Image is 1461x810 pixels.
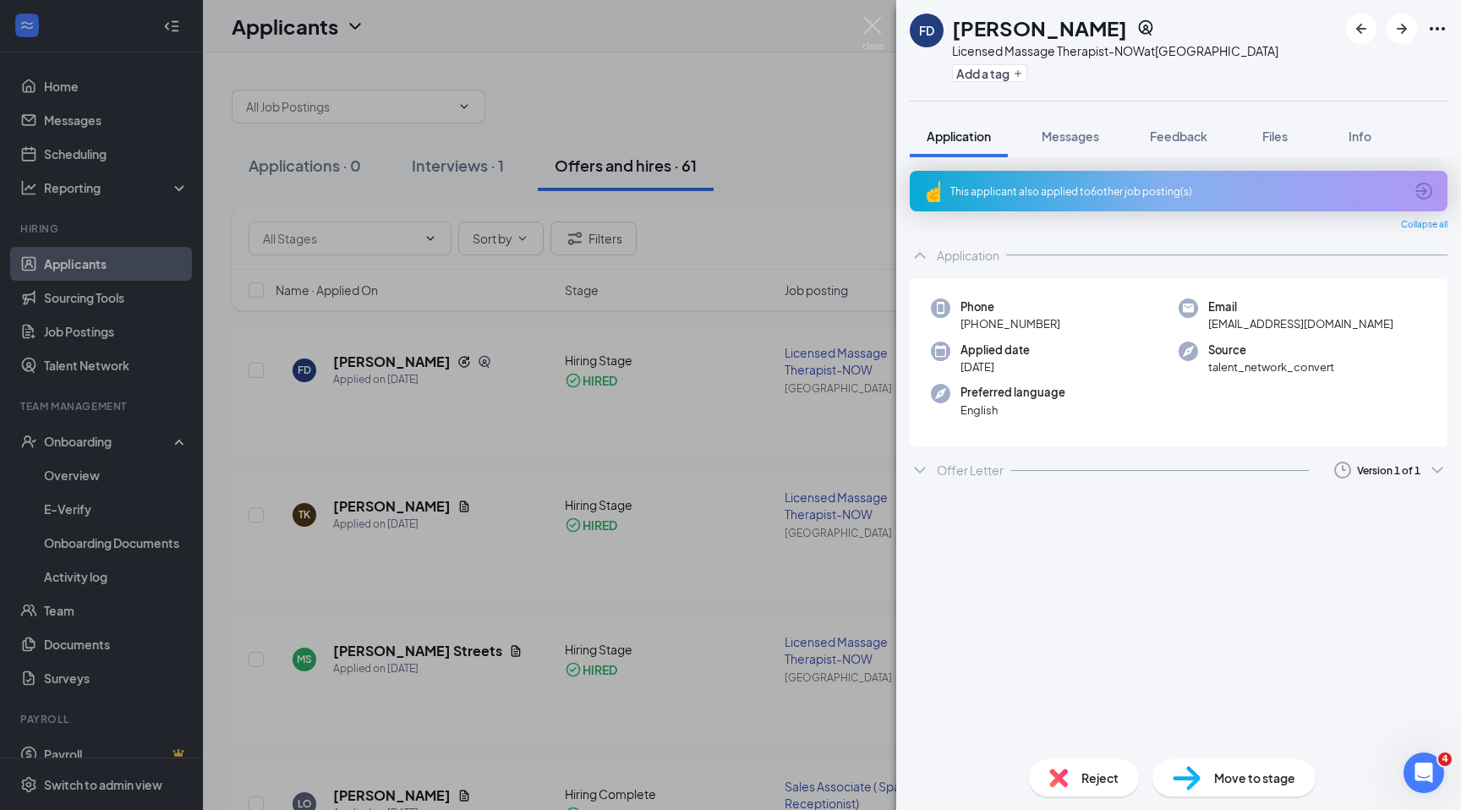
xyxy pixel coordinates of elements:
[1013,68,1023,79] svg: Plus
[952,42,1278,59] div: Licensed Massage Therapist-NOW at [GEOGRAPHIC_DATA]
[1351,19,1371,39] svg: ArrowLeftNew
[937,247,999,264] div: Application
[937,462,1004,479] div: Offer Letter
[919,22,934,39] div: FD
[960,384,1065,401] span: Preferred language
[1401,218,1447,232] span: Collapse all
[1387,14,1417,44] button: ArrowRight
[1137,19,1154,36] svg: SourcingTools
[960,358,1030,375] span: [DATE]
[1438,753,1452,766] span: 4
[1349,129,1371,144] span: Info
[1414,181,1434,201] svg: ArrowCircle
[952,64,1027,82] button: PlusAdd a tag
[1262,129,1288,144] span: Files
[927,129,991,144] span: Application
[1208,298,1393,315] span: Email
[1404,753,1444,793] iframe: Intercom live chat
[1427,460,1447,480] svg: ChevronDown
[1150,129,1207,144] span: Feedback
[1346,14,1376,44] button: ArrowLeftNew
[950,184,1404,199] div: This applicant also applied to 6 other job posting(s)
[1042,129,1099,144] span: Messages
[1214,769,1295,787] span: Move to stage
[1332,460,1353,480] svg: Clock
[960,402,1065,419] span: English
[910,460,930,480] svg: ChevronDown
[960,298,1060,315] span: Phone
[952,14,1127,42] h1: [PERSON_NAME]
[1392,19,1412,39] svg: ArrowRight
[910,245,930,265] svg: ChevronUp
[960,315,1060,332] span: [PHONE_NUMBER]
[1208,342,1334,358] span: Source
[960,342,1030,358] span: Applied date
[1208,315,1393,332] span: [EMAIL_ADDRESS][DOMAIN_NAME]
[1208,358,1334,375] span: talent_network_convert
[1081,769,1119,787] span: Reject
[1427,19,1447,39] svg: Ellipses
[1357,463,1420,478] div: Version 1 of 1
